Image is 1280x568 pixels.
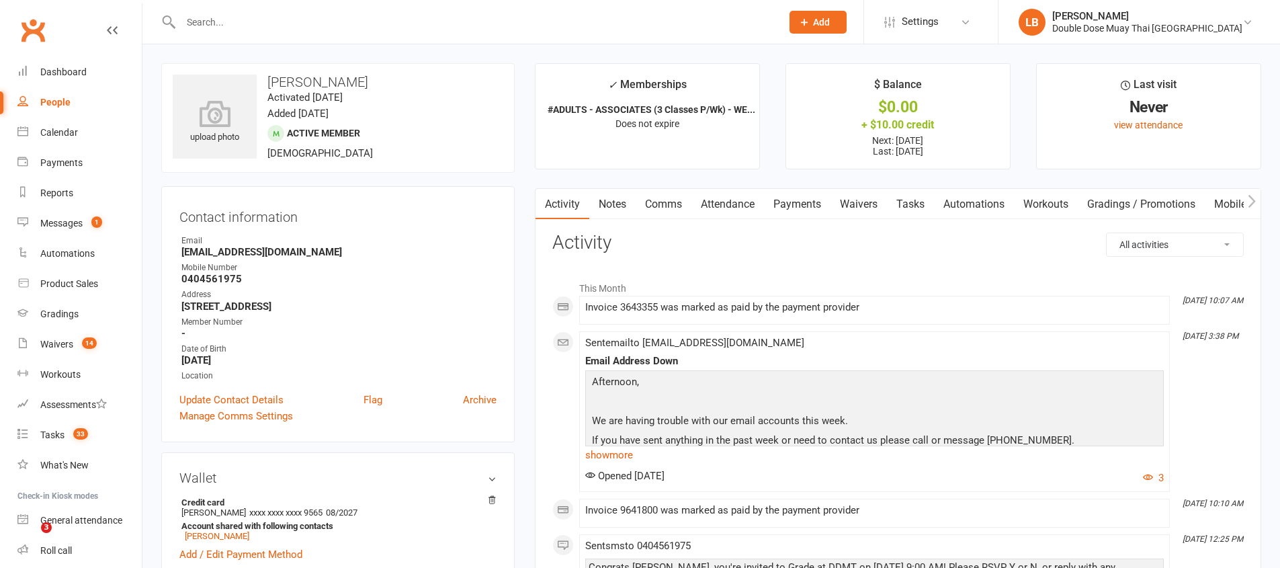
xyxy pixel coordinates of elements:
a: General attendance kiosk mode [17,505,142,536]
div: General attendance [40,515,122,526]
span: xxxx xxxx xxxx 9565 [249,508,323,518]
span: 1 [91,216,102,228]
i: [DATE] 3:38 PM [1183,331,1238,341]
div: Email [181,235,497,247]
button: Add [790,11,847,34]
p: We are having trouble with our email accounts this week. [589,413,1160,432]
a: Workouts [17,360,142,390]
div: + $10.00 credit [798,118,998,132]
a: Archive [463,392,497,408]
a: Dashboard [17,57,142,87]
div: Workouts [40,369,81,380]
div: Location [181,370,497,382]
span: 08/2027 [326,508,357,518]
a: Automations [934,189,1014,220]
div: Invoice 9641800 was marked as paid by the payment provider [585,505,1164,516]
span: Sent sms to 0404561975 [585,540,691,552]
a: Workouts [1014,189,1078,220]
a: Payments [17,148,142,178]
a: Roll call [17,536,142,566]
div: $ Balance [874,76,922,100]
p: If you have sent anything in the past week or need to contact us please call or message [PHONE_NU... [589,432,1160,452]
div: Invoice 3643355 was marked as paid by the payment provider [585,302,1164,313]
div: Messages [40,218,83,229]
a: Automations [17,239,142,269]
div: Last visit [1121,76,1177,100]
div: $0.00 [798,100,998,114]
div: Date of Birth [181,343,497,356]
a: Waivers [830,189,887,220]
h3: Activity [552,233,1244,253]
a: Mobile App [1205,189,1277,220]
a: Attendance [691,189,764,220]
span: Sent email to [EMAIL_ADDRESS][DOMAIN_NAME] [585,337,804,349]
input: Search... [177,13,772,32]
a: People [17,87,142,118]
p: Afternoon, [589,374,1160,393]
div: Reports [40,188,73,198]
time: Added [DATE] [267,108,329,120]
div: Gradings [40,309,79,319]
div: Member Number [181,316,497,329]
div: Mobile Number [181,261,497,274]
div: People [40,97,71,108]
h3: Contact information [179,204,497,225]
span: Opened [DATE] [585,470,665,482]
a: Waivers 14 [17,329,142,360]
iframe: Intercom live chat [13,522,46,555]
strong: [EMAIL_ADDRESS][DOMAIN_NAME] [181,246,497,258]
a: Activity [536,189,589,220]
div: Roll call [40,545,72,556]
i: [DATE] 10:10 AM [1183,499,1243,508]
a: Gradings / Promotions [1078,189,1205,220]
a: Manage Comms Settings [179,408,293,424]
a: Messages 1 [17,208,142,239]
strong: #ADULTS - ASSOCIATES (3 Classes P/Wk) - WE... [548,104,755,115]
span: 14 [82,337,97,349]
span: Active member [287,128,360,138]
span: [DEMOGRAPHIC_DATA] [267,147,373,159]
a: Comms [636,189,691,220]
a: Add / Edit Payment Method [179,546,302,563]
div: Memberships [608,76,687,101]
div: upload photo [173,100,257,145]
strong: Account shared with following contacts [181,521,490,531]
a: Tasks [887,189,934,220]
a: Assessments [17,390,142,420]
div: Double Dose Muay Thai [GEOGRAPHIC_DATA] [1052,22,1242,34]
div: What's New [40,460,89,471]
div: LB [1019,9,1046,36]
i: [DATE] 12:25 PM [1183,534,1243,544]
a: [PERSON_NAME] [185,531,249,541]
li: [PERSON_NAME] [179,495,497,543]
p: Next: [DATE] Last: [DATE] [798,135,998,157]
div: Waivers [40,339,73,350]
li: This Month [552,274,1244,296]
i: [DATE] 10:07 AM [1183,296,1243,305]
a: Update Contact Details [179,392,284,408]
a: Flag [364,392,382,408]
time: Activated [DATE] [267,91,343,104]
span: 33 [73,428,88,440]
h3: [PERSON_NAME] [173,75,503,89]
div: Email Address Down [585,356,1164,367]
a: Tasks 33 [17,420,142,450]
a: view attendance [1114,120,1183,130]
strong: [STREET_ADDRESS] [181,300,497,313]
a: Clubworx [16,13,50,47]
div: Calendar [40,127,78,138]
div: Product Sales [40,278,98,289]
div: [PERSON_NAME] [1052,10,1242,22]
a: Calendar [17,118,142,148]
strong: - [181,327,497,339]
div: Never [1049,100,1248,114]
a: Product Sales [17,269,142,299]
span: Settings [902,7,939,37]
a: Notes [589,189,636,220]
i: ✓ [608,79,617,91]
button: 3 [1143,470,1164,486]
span: Does not expire [615,118,679,129]
div: Automations [40,248,95,259]
strong: [DATE] [181,354,497,366]
div: Payments [40,157,83,168]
